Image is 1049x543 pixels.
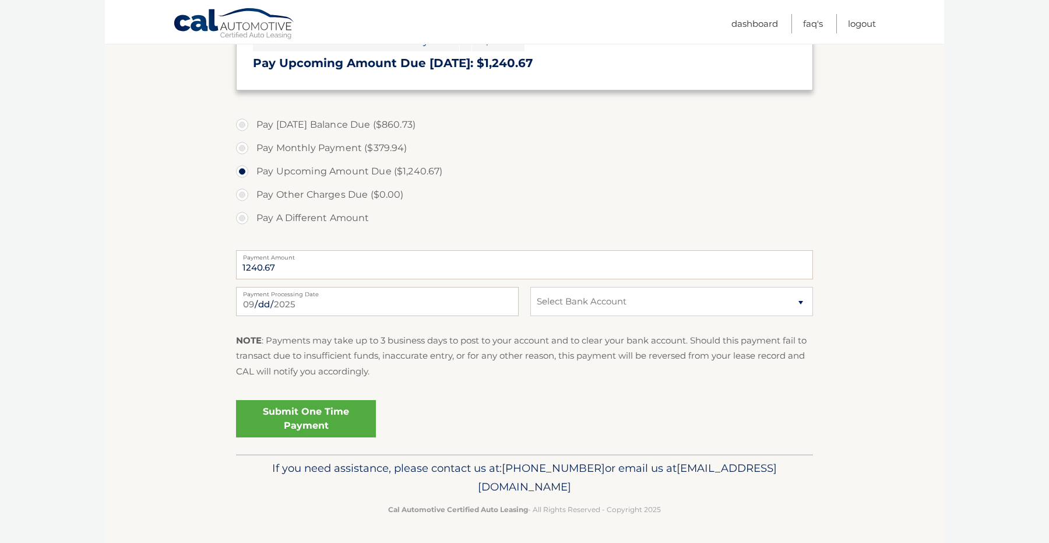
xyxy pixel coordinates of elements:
[236,160,813,183] label: Pay Upcoming Amount Due ($1,240.67)
[244,503,805,516] p: - All Rights Reserved - Copyright 2025
[388,505,528,514] strong: Cal Automotive Certified Auto Leasing
[803,14,823,33] a: FAQ's
[236,183,813,206] label: Pay Other Charges Due ($0.00)
[731,14,778,33] a: Dashboard
[236,250,813,260] label: Payment Amount
[236,113,813,136] label: Pay [DATE] Balance Due ($860.73)
[244,459,805,496] p: If you need assistance, please contact us at: or email us at
[236,206,813,230] label: Pay A Different Amount
[502,461,605,475] span: [PHONE_NUMBER]
[236,287,519,316] input: Payment Date
[236,250,813,279] input: Payment Amount
[253,56,796,71] h3: Pay Upcoming Amount Due [DATE]: $1,240.67
[848,14,876,33] a: Logout
[236,287,519,296] label: Payment Processing Date
[173,8,295,41] a: Cal Automotive
[236,333,813,379] p: : Payments may take up to 3 business days to post to your account and to clear your bank account....
[236,400,376,437] a: Submit One Time Payment
[236,136,813,160] label: Pay Monthly Payment ($379.94)
[236,335,262,346] strong: NOTE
